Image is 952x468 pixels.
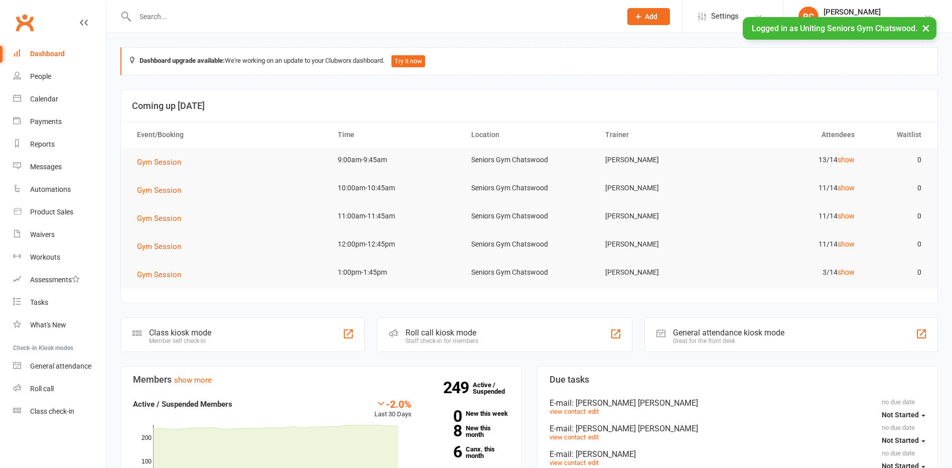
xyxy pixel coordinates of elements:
[462,204,596,228] td: Seniors Gym Chatswood
[13,133,106,156] a: Reports
[572,449,636,459] span: : [PERSON_NAME]
[864,148,930,172] td: 0
[132,101,926,111] h3: Coming up [DATE]
[128,122,329,148] th: Event/Booking
[427,423,462,438] strong: 8
[550,424,926,433] div: E-mail
[13,291,106,314] a: Tasks
[673,337,784,344] div: Great for the front desk
[137,241,188,253] button: Gym Session
[30,362,91,370] div: General attendance
[730,232,863,256] td: 11/14
[405,328,478,337] div: Roll call kiosk mode
[329,232,462,256] td: 12:00pm-12:45pm
[711,5,739,28] span: Settings
[730,148,863,172] td: 13/14
[120,47,938,75] div: We're working on an update to your Clubworx dashboard.
[374,398,412,420] div: Last 30 Days
[838,184,855,192] a: show
[427,444,462,459] strong: 6
[13,355,106,378] a: General attendance kiosk mode
[730,176,863,200] td: 11/14
[588,459,599,466] a: edit
[329,261,462,284] td: 1:00pm-1:45pm
[462,176,596,200] td: Seniors Gym Chatswood
[752,24,917,33] span: Logged in as Uniting Seniors Gym Chatswood.
[473,374,517,402] a: 249Active / Suspended
[864,232,930,256] td: 0
[882,436,919,444] span: Not Started
[13,223,106,246] a: Waivers
[864,176,930,200] td: 0
[596,232,730,256] td: [PERSON_NAME]
[30,253,60,261] div: Workouts
[462,261,596,284] td: Seniors Gym Chatswood
[30,385,54,393] div: Roll call
[137,270,181,279] span: Gym Session
[550,449,926,459] div: E-mail
[405,337,478,344] div: Staff check-in for members
[329,122,462,148] th: Time
[882,411,919,419] span: Not Started
[864,261,930,284] td: 0
[596,122,730,148] th: Trainer
[443,380,473,395] strong: 249
[13,314,106,336] a: What's New
[462,122,596,148] th: Location
[550,398,926,408] div: E-mail
[673,328,784,337] div: General attendance kiosk mode
[137,269,188,281] button: Gym Session
[329,148,462,172] td: 9:00am-9:45am
[30,298,48,306] div: Tasks
[550,408,586,415] a: view contact
[13,246,106,269] a: Workouts
[13,269,106,291] a: Assessments
[137,186,181,195] span: Gym Session
[13,178,106,201] a: Automations
[391,55,425,67] button: Try it now
[12,10,37,35] a: Clubworx
[572,398,698,408] span: : [PERSON_NAME] [PERSON_NAME]
[730,122,863,148] th: Attendees
[427,425,509,438] a: 8New this month
[838,212,855,220] a: show
[174,376,212,385] a: show more
[30,407,74,415] div: Class check-in
[596,176,730,200] td: [PERSON_NAME]
[882,406,925,424] button: Not Started
[133,375,509,385] h3: Members
[596,148,730,172] td: [PERSON_NAME]
[30,140,55,148] div: Reports
[137,156,188,168] button: Gym Session
[462,232,596,256] td: Seniors Gym Chatswood
[550,433,586,441] a: view contact
[137,158,181,167] span: Gym Session
[13,88,106,110] a: Calendar
[13,43,106,65] a: Dashboard
[572,424,698,433] span: : [PERSON_NAME] [PERSON_NAME]
[427,410,509,417] a: 0New this week
[149,337,211,344] div: Member self check-in
[13,378,106,400] a: Roll call
[798,7,819,27] div: RC
[30,185,71,193] div: Automations
[838,240,855,248] a: show
[137,184,188,196] button: Gym Session
[133,400,232,409] strong: Active / Suspended Members
[730,204,863,228] td: 11/14
[13,156,106,178] a: Messages
[30,230,55,239] div: Waivers
[588,408,599,415] a: edit
[30,72,51,80] div: People
[427,446,509,459] a: 6Canx. this month
[132,10,614,24] input: Search...
[30,321,66,329] div: What's New
[730,261,863,284] td: 3/14
[917,17,935,39] button: ×
[137,212,188,224] button: Gym Session
[30,163,62,171] div: Messages
[374,398,412,409] div: -2.0%
[550,375,926,385] h3: Due tasks
[550,459,586,466] a: view contact
[596,261,730,284] td: [PERSON_NAME]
